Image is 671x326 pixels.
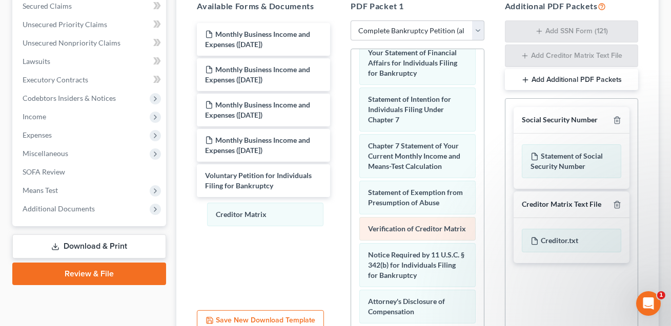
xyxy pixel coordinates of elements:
div: Close [328,4,346,23]
a: SOFA Review [14,163,166,181]
button: Add SSN Form (121) [505,20,638,43]
a: Unsecured Priority Claims [14,15,166,34]
span: Creditor Matrix [216,210,267,219]
span: Secured Claims [23,2,72,10]
a: Review & File [12,263,166,285]
span: Miscellaneous [23,149,68,158]
iframe: Intercom live chat [636,291,661,316]
span: disappointed reaction [136,220,163,241]
button: go back [7,4,26,24]
span: 😐 [169,220,184,241]
span: Statement of Exemption from Presumption of Abuse [368,188,463,207]
div: Creditor.txt [522,229,621,252]
span: SOFA Review [23,167,65,176]
span: Means Test [23,186,58,194]
button: Add Additional PDF Packets [505,69,638,91]
button: Collapse window [308,4,328,24]
span: Verification of Creditor Matrix [368,224,466,233]
span: Attorney's Disclosure of Compensation [368,297,445,316]
div: Creditor Matrix Text File [522,200,601,209]
div: Did this answer your question? [12,210,340,221]
span: neutral face reaction [163,220,190,241]
span: 😞 [142,220,157,241]
span: Voluntary Petition for Individuals Filing for Bankruptcy [205,171,312,190]
a: Lawsuits [14,52,166,71]
a: Download & Print [12,234,166,258]
a: Open in help center [135,253,217,262]
span: Unsecured Nonpriority Claims [23,38,120,47]
span: Your Statement of Financial Affairs for Individuals Filing for Bankruptcy [368,48,457,77]
span: Expenses [23,131,52,139]
span: Chapter 7 Statement of Your Current Monthly Income and Means-Test Calculation [368,141,460,170]
span: Executory Contracts [23,75,88,84]
a: Executory Contracts [14,71,166,89]
span: Statement of Intention for Individuals Filing Under Chapter 7 [368,95,451,124]
span: Monthly Business Income and Expenses ([DATE]) [205,30,310,49]
div: Statement of Social Security Number [522,144,621,178]
span: Notice Required by 11 U.S.C. § 342(b) for Individuals Filing for Bankruptcy [368,250,464,279]
span: 😃 [195,220,210,241]
div: Social Security Number [522,115,598,125]
button: Add Creditor Matrix Text File [505,45,638,67]
span: Lawsuits [23,57,50,66]
span: Codebtors Insiders & Notices [23,94,116,102]
span: Unsecured Priority Claims [23,20,107,29]
span: 1 [657,291,665,299]
span: Monthly Business Income and Expenses ([DATE]) [205,136,310,155]
span: Additional Documents [23,204,95,213]
span: Monthly Business Income and Expenses ([DATE]) [205,65,310,84]
a: Unsecured Nonpriority Claims [14,34,166,52]
span: Income [23,112,46,121]
span: smiley reaction [190,220,216,241]
span: Monthly Business Income and Expenses ([DATE]) [205,100,310,119]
